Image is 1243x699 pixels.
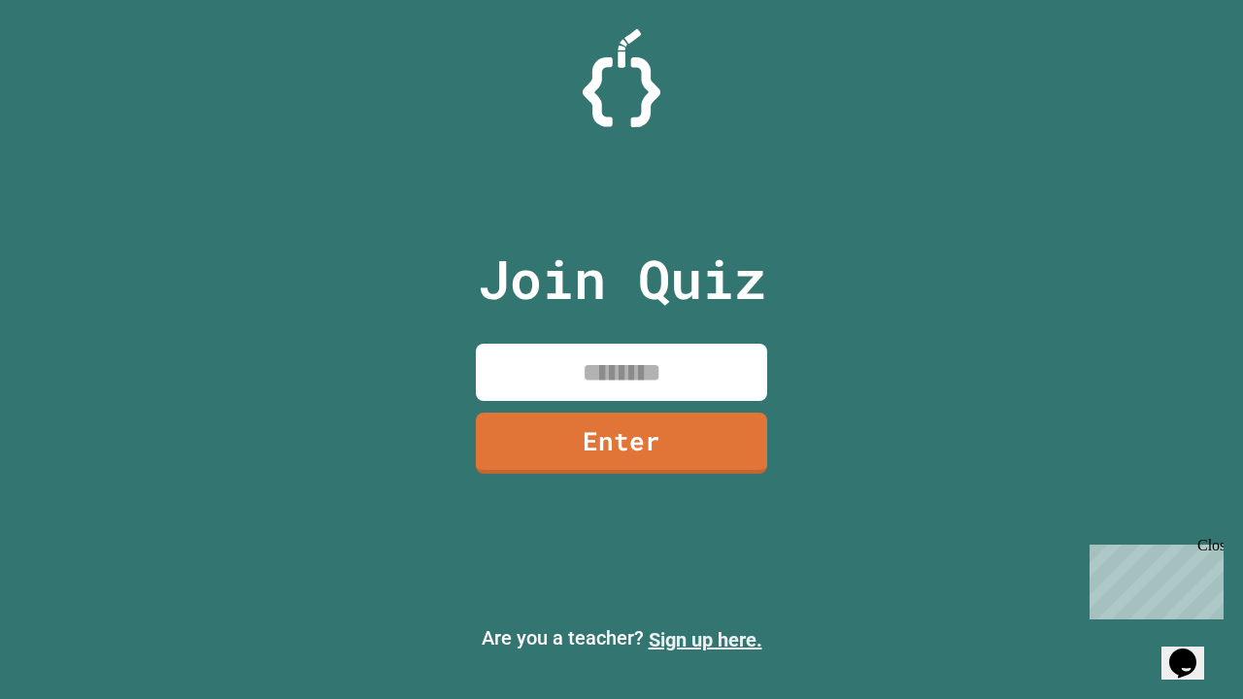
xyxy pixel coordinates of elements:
p: Are you a teacher? [16,623,1227,654]
div: Chat with us now!Close [8,8,134,123]
a: Sign up here. [649,628,762,651]
img: Logo.svg [583,29,660,127]
iframe: chat widget [1161,621,1224,680]
a: Enter [476,413,767,474]
iframe: chat widget [1082,537,1224,619]
p: Join Quiz [478,239,766,319]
